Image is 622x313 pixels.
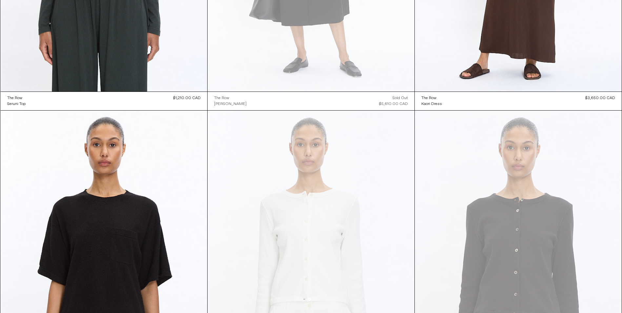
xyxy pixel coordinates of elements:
div: The Row [214,95,229,101]
a: [PERSON_NAME] [214,101,247,107]
a: Kaori Dress [421,101,442,107]
div: The Row [421,95,436,101]
div: $1,210.00 CAD [173,95,201,101]
div: The Row [7,95,22,101]
div: $3,650.00 CAD [585,95,615,101]
a: Seruni Top [7,101,26,107]
a: The Row [7,95,26,101]
a: The Row [214,95,247,101]
div: Sold out [392,95,408,101]
div: $5,610.00 CAD [379,101,408,107]
a: The Row [421,95,442,101]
